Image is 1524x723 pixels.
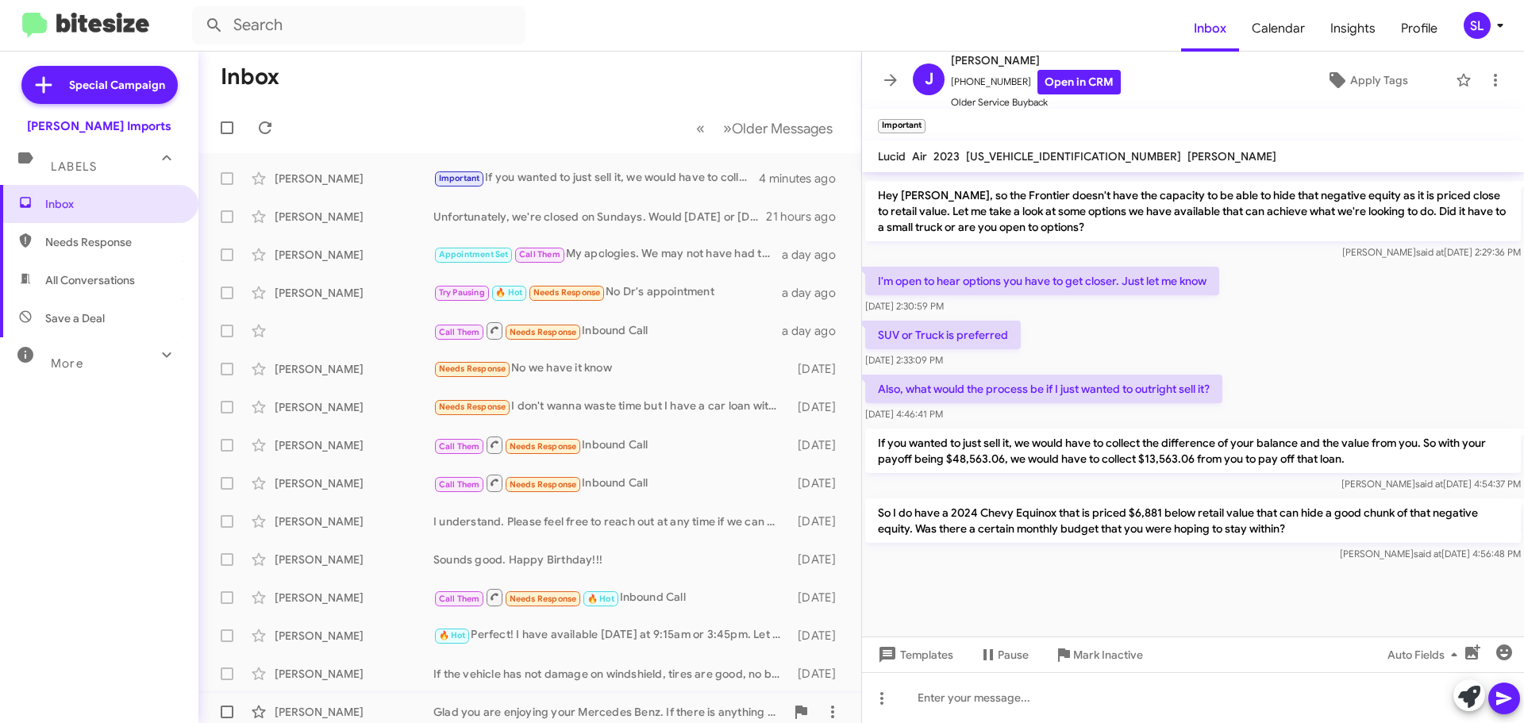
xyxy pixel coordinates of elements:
div: [PERSON_NAME] [275,666,433,682]
span: Call Them [439,441,480,452]
span: [PERSON_NAME] [951,51,1121,70]
input: Search [192,6,525,44]
div: [PERSON_NAME] [275,437,433,453]
span: J [925,67,933,92]
span: Special Campaign [69,77,165,93]
span: 🔥 Hot [439,630,466,640]
span: Pause [998,640,1029,669]
div: [PERSON_NAME] [275,628,433,644]
a: Open in CRM [1037,70,1121,94]
span: [PHONE_NUMBER] [951,70,1121,94]
span: Call Them [519,249,560,260]
span: 🔥 Hot [495,287,522,298]
span: Insights [1318,6,1388,52]
div: If the vehicle has not damage on windshield, tires are good, no body damage. It should bring betw... [433,666,790,682]
span: Needs Response [45,234,180,250]
button: Mark Inactive [1041,640,1156,669]
a: Inbox [1181,6,1239,52]
span: Call Them [439,479,480,490]
div: [PERSON_NAME] [275,361,433,377]
div: I understand. Please feel free to reach out at any time if we can be of assistance [433,513,790,529]
div: My apologies. We may not have had the staff for a proper detail being so late in the day. I'll ha... [433,245,782,263]
span: Lucid [878,149,906,163]
span: Needs Response [439,402,506,412]
div: [DATE] [790,475,849,491]
button: Next [714,112,842,144]
div: [PERSON_NAME] [275,171,433,187]
span: Inbox [45,196,180,212]
span: Needs Response [510,479,577,490]
div: Inbound Call [433,321,782,340]
div: Inbound Call [433,473,790,493]
span: [US_VEHICLE_IDENTIFICATION_NUMBER] [966,149,1181,163]
span: Needs Response [510,441,577,452]
span: Labels [51,160,97,174]
span: Mark Inactive [1073,640,1143,669]
button: Auto Fields [1375,640,1476,669]
button: SL [1450,12,1507,39]
h1: Inbox [221,64,279,90]
span: Older Service Buyback [951,94,1121,110]
div: [PERSON_NAME] [275,704,433,720]
span: Templates [875,640,953,669]
div: If you wanted to just sell it, we would have to collect the difference of your balance and the va... [433,169,759,187]
div: 4 minutes ago [759,171,849,187]
div: [PERSON_NAME] [275,552,433,567]
span: Apply Tags [1350,66,1408,94]
p: So I do have a 2024 Chevy Equinox that is priced $6,881 below retail value that can hide a good c... [865,498,1521,543]
span: 2023 [933,149,960,163]
div: Sounds good. Happy Birthday!!! [433,552,790,567]
span: [PERSON_NAME] [DATE] 4:56:48 PM [1340,548,1521,560]
span: [DATE] 2:33:09 PM [865,354,943,366]
nav: Page navigation example [687,112,842,144]
div: [PERSON_NAME] [275,513,433,529]
div: No Dr's appointment [433,283,782,302]
div: Glad you are enjoying your Mercedes Benz. If there is anything I can do in the future, do not hes... [433,704,785,720]
div: [DATE] [790,437,849,453]
p: If you wanted to just sell it, we would have to collect the difference of your balance and the va... [865,429,1521,473]
span: Older Messages [732,120,833,137]
span: [PERSON_NAME] [DATE] 2:29:36 PM [1342,246,1521,258]
p: Also, what would the process be if I just wanted to outright sell it? [865,375,1222,403]
span: Try Pausing [439,287,485,298]
div: [DATE] [790,552,849,567]
a: Profile [1388,6,1450,52]
span: » [723,118,732,138]
span: Call Them [439,327,480,337]
span: [PERSON_NAME] [DATE] 4:54:37 PM [1341,478,1521,490]
div: [DATE] [790,628,849,644]
button: Templates [862,640,966,669]
span: [DATE] 4:46:41 PM [865,408,943,420]
span: [PERSON_NAME] [1187,149,1276,163]
div: [DATE] [790,361,849,377]
div: a day ago [782,285,849,301]
span: Needs Response [533,287,601,298]
span: Appointment Set [439,249,509,260]
span: More [51,356,83,371]
span: Auto Fields [1387,640,1464,669]
span: All Conversations [45,272,135,288]
div: [PERSON_NAME] [275,399,433,415]
a: Special Campaign [21,66,178,104]
div: I don't wanna waste time but I have a car loan with coastlife but I could've traded it in a year ... [433,398,790,416]
div: Unfortunately, we're closed on Sundays. Would [DATE] or [DATE] work out for you? And yes, for a f... [433,209,766,225]
a: Calendar [1239,6,1318,52]
span: Needs Response [510,594,577,604]
button: Apply Tags [1285,66,1448,94]
span: said at [1414,548,1441,560]
div: a day ago [782,323,849,339]
div: Perfect! I have available [DATE] at 9:15am or 3:45pm. Let me know if either of those times work f... [433,626,790,644]
div: [DATE] [790,399,849,415]
div: [PERSON_NAME] [275,247,433,263]
span: « [696,118,705,138]
div: [PERSON_NAME] [275,590,433,606]
div: [DATE] [790,590,849,606]
span: said at [1415,478,1443,490]
span: Important [439,173,480,183]
div: Inbound Call [433,587,790,607]
span: [DATE] 2:30:59 PM [865,300,944,312]
span: said at [1416,246,1444,258]
span: Needs Response [510,327,577,337]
